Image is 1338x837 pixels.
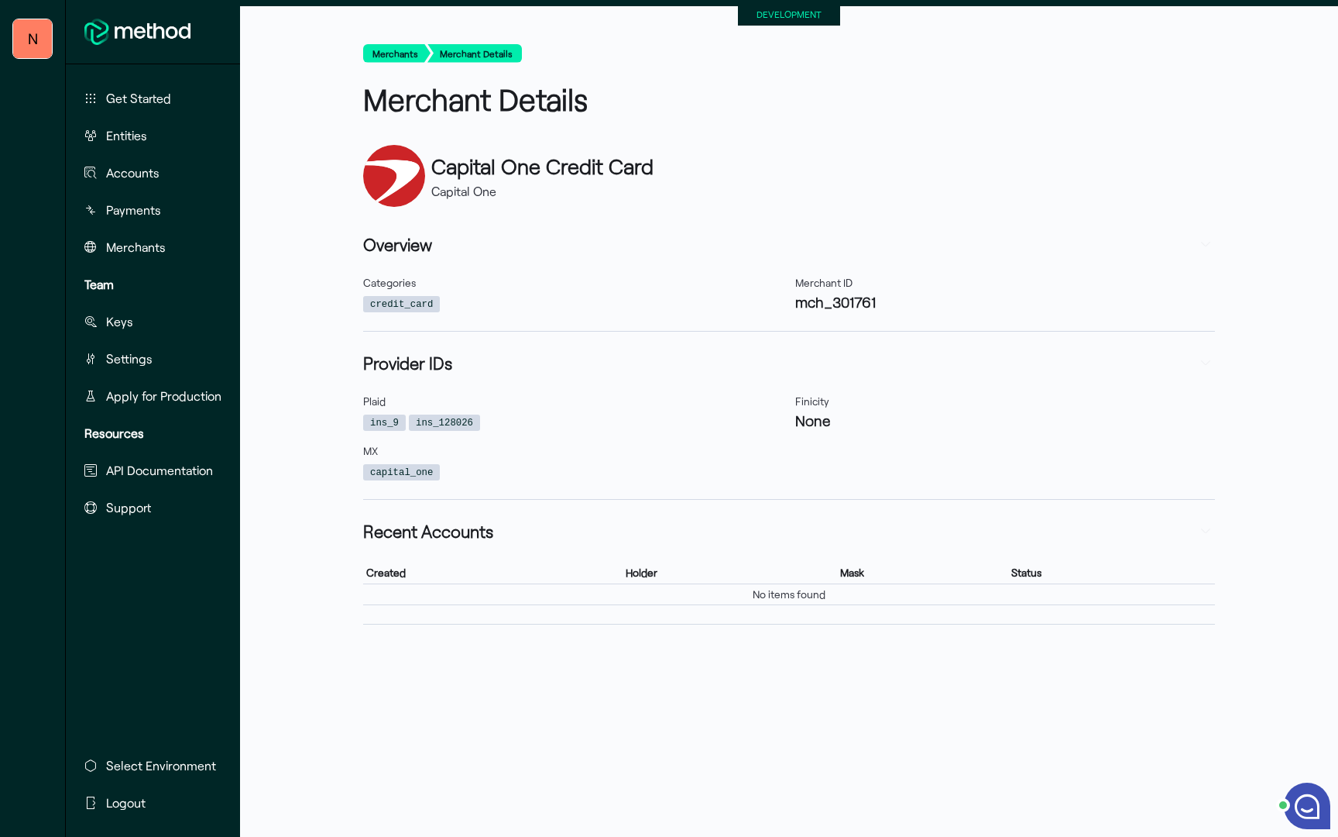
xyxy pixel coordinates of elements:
span: N [28,23,38,54]
img: MethodFi Logo [84,19,190,45]
button: Merchant Details [427,44,522,63]
div: Recent Accounts [363,549,1215,624]
span: ins_9 [363,415,406,431]
span: Accounts [106,164,160,182]
span: MX [363,444,378,457]
nav: breadcrumb [363,44,1215,66]
span: Payments [106,201,161,219]
span: Merchants [106,238,166,257]
small: DEVELOPMENT [756,9,822,19]
button: Entities [78,120,228,151]
span: Holder [626,566,657,580]
code: credit_card [370,298,433,312]
button: Get Started [78,83,228,114]
span: Resources [84,424,144,443]
code: capital_one [370,466,433,480]
span: Created [366,566,406,580]
button: Merchants [363,44,431,63]
span: Finicity [795,394,829,408]
span: No items found [753,587,825,601]
h3: Recent Accounts [363,518,493,543]
span: Capital One [431,184,496,198]
button: Keys [78,306,228,337]
span: Plaid [363,394,386,408]
button: Overview [363,226,1215,263]
h2: Capital One Credit Card [431,151,654,182]
span: Categories [363,276,416,289]
button: API Documentation [78,455,228,486]
span: Team [84,275,114,294]
h3: Provider IDs [363,350,452,375]
span: Support [106,498,151,517]
span: Merchant ID [795,276,853,289]
span: Status [1011,566,1041,580]
div: Overview [363,263,1215,331]
span: Entities [106,126,147,145]
div: merchant [363,145,425,207]
span: API Documentation [106,461,213,480]
h3: Overview [363,232,432,257]
span: credit_card [363,296,440,312]
button: Merchants [78,232,228,263]
button: Support [78,492,228,523]
span: capital_one [363,464,440,480]
h1: Merchant Details [363,78,783,121]
span: Keys [106,312,133,331]
button: Logout [78,787,228,818]
code: ins_9 [370,416,399,430]
button: Settings [78,343,228,374]
button: Recent Accounts [363,512,1215,549]
span: Mask [840,566,864,580]
strong: Resources [84,425,144,440]
button: Apply for Production [78,381,228,412]
h3: None [795,410,1215,431]
span: Get Started [106,89,171,108]
h3: mch_301761 [795,291,1215,312]
span: Settings [106,350,153,368]
span: Logout [106,794,146,812]
span: ins_128026 [409,415,480,431]
button: Accounts [78,157,228,188]
button: Provider IDs [363,344,1215,381]
span: Apply for Production [106,387,221,405]
button: Payments [78,195,228,226]
strong: Team [84,277,114,291]
code: ins_128026 [416,416,473,430]
button: Select Environment [78,750,228,781]
span: Select Environment [106,756,216,775]
button: Nanastest [13,19,52,58]
div: Provider IDs [363,381,1215,499]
